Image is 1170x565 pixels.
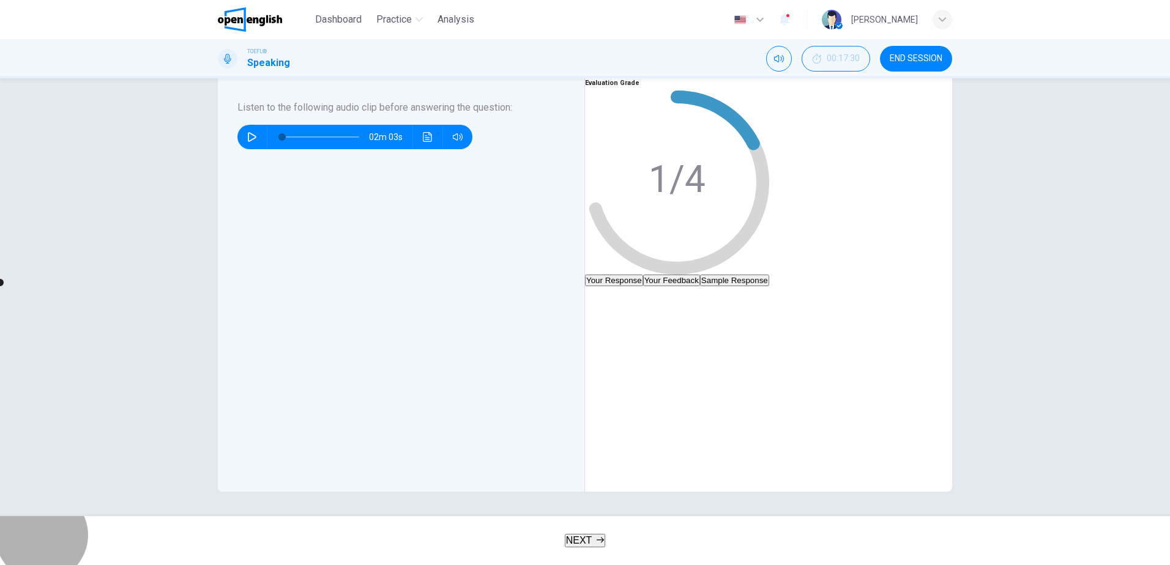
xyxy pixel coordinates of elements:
h6: Listen to the following audio clip before answering the question : [237,100,550,115]
span: Dashboard [315,12,362,27]
img: Profile picture [822,10,841,29]
span: 01m 00s [585,306,769,316]
div: [PERSON_NAME] [851,12,918,27]
button: Practice [371,9,428,31]
button: END SESSION [880,46,952,72]
button: Click to see the audio transcription [585,316,605,335]
button: Analysis [433,9,479,31]
img: OpenEnglish logo [218,7,282,32]
text: 1/4 [649,158,706,201]
span: NEXT [566,535,592,545]
button: Your Response [585,275,643,286]
div: Hide [802,46,870,72]
button: Click to see the audio transcription [418,125,438,149]
button: Dashboard [310,9,367,31]
button: Your Feedback [643,275,700,286]
span: 02m 03s [369,125,412,149]
button: Sample Response [700,275,769,286]
h6: Evaluation Grade [585,76,769,90]
a: OpenEnglish logo [218,7,310,32]
span: END SESSION [890,54,942,64]
span: Analysis [438,12,474,27]
span: TOEFL® [247,47,267,56]
span: 00:17:30 [827,54,860,64]
div: Mute [766,46,792,72]
button: NEXT [565,534,606,547]
h1: Speaking [247,56,290,70]
div: basic tabs example [585,275,769,286]
span: Practice [376,12,412,27]
img: en [732,15,748,24]
button: 00:17:30 [802,46,870,72]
